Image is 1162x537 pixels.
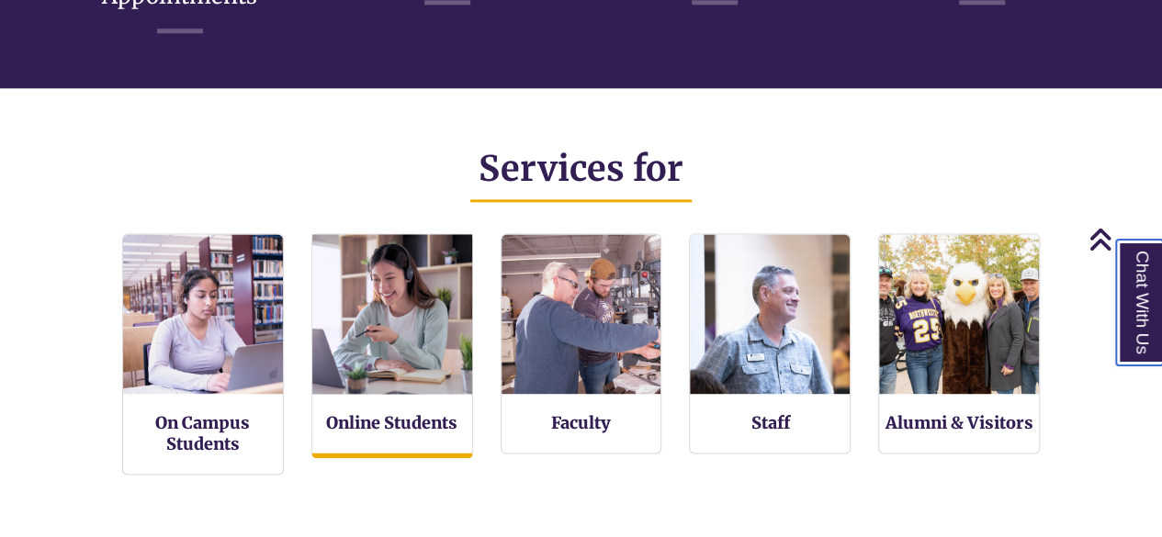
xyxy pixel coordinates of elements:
a: Faculty [551,412,611,433]
a: Back to Top [1089,227,1157,252]
img: On Campus Students Services [123,234,283,394]
a: On Campus Students [155,412,250,454]
img: Online Students Services [304,226,479,401]
img: Faculty Resources [502,234,661,394]
span: Services for [479,147,683,190]
img: Staff Services [690,234,850,394]
a: Online Students [326,412,457,433]
a: Alumni & Visitors [886,412,1033,433]
img: Alumni and Visitors Services [879,234,1039,394]
a: Staff [750,412,789,433]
